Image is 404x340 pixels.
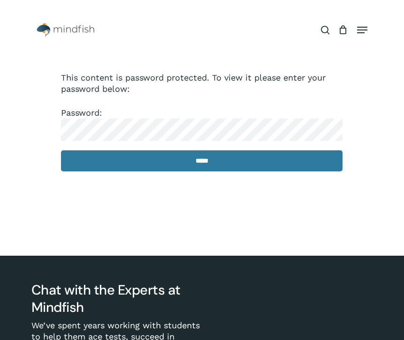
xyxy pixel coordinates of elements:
h3: Chat with the Experts at Mindfish [31,281,202,316]
input: Password: [61,118,343,141]
header: Main Menu [24,18,380,42]
label: Password: [61,108,343,134]
a: Cart [334,18,352,42]
a: Navigation Menu [357,25,367,35]
p: This content is password protected. To view it please enter your password below: [61,72,343,107]
img: Mindfish Test Prep & Academics [37,23,94,37]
